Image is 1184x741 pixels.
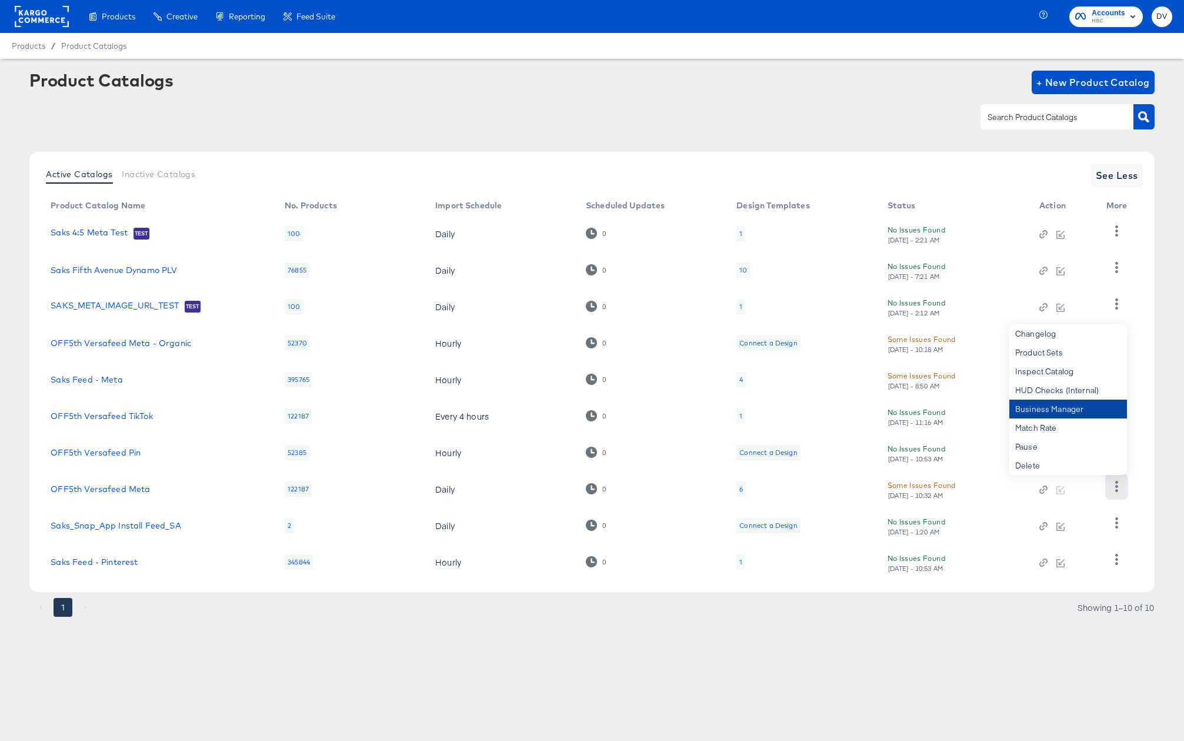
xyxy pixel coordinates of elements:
[285,262,309,278] div: 76855
[1009,324,1127,343] div: Changelog
[1091,164,1143,187] button: See Less
[296,12,335,21] span: Feed Suite
[736,554,745,570] div: 1
[51,301,179,313] a: SAKS_META_IMAGE_URL_TEST
[602,485,606,493] div: 0
[586,410,606,421] div: 0
[736,335,800,351] div: Connect a Design
[1009,400,1127,418] div: Business Manager
[426,507,576,544] td: Daily
[586,201,665,210] div: Scheduled Updates
[736,445,800,460] div: Connect a Design
[586,301,606,312] div: 0
[29,71,173,89] div: Product Catalogs
[739,265,747,275] div: 10
[426,215,576,252] td: Daily
[739,375,743,384] div: 4
[51,228,128,240] a: Saks 4:5 Meta Test
[602,376,606,384] div: 0
[166,12,198,21] span: Creative
[602,412,606,420] div: 0
[1032,71,1155,94] button: + New Product Catalog
[739,411,742,421] div: 1
[426,325,576,361] td: Hourly
[1009,456,1127,475] div: Delete
[285,408,312,424] div: 122187
[51,484,150,494] a: OFF5th Versafeed Meta
[602,339,606,347] div: 0
[602,303,606,311] div: 0
[878,197,1030,215] th: Status
[1092,16,1125,26] span: HBC
[134,229,149,238] span: Test
[736,299,745,314] div: 1
[61,41,126,51] a: Product Catalogs
[45,41,61,51] span: /
[285,481,312,497] div: 122187
[29,598,96,617] nav: pagination navigation
[51,338,191,348] a: OFF5th Versafeed Meta - Organic
[54,598,72,617] button: page 1
[51,201,145,210] div: Product Catalog Name
[285,201,337,210] div: No. Products
[602,448,606,457] div: 0
[586,447,606,458] div: 0
[185,302,201,311] span: Test
[1069,6,1143,27] button: AccountsHBC
[12,41,45,51] span: Products
[739,338,797,348] div: Connect a Design
[888,333,956,354] button: Some Issues Found[DATE] - 10:18 AM
[229,12,265,21] span: Reporting
[1097,197,1142,215] th: More
[586,483,606,494] div: 0
[426,544,576,580] td: Hourly
[888,370,956,390] button: Some Issues Found[DATE] - 8:50 AM
[985,111,1110,124] input: Search Product Catalogs
[51,375,122,384] a: Saks Feed - Meta
[122,170,195,179] span: Inactive Catalogs
[1077,603,1155,612] div: Showing 1–10 of 10
[51,521,181,530] a: Saks_Snap_App Install Feed_SA
[1096,167,1138,184] span: See Less
[1156,10,1168,24] span: DV
[51,448,141,457] a: OFF5th Versafeed Pin
[426,398,576,434] td: Every 4 hours
[602,266,606,274] div: 0
[435,201,502,210] div: Import Schedule
[736,372,746,387] div: 4
[51,557,138,567] a: Saks Feed - Pinterest
[1009,343,1127,362] div: Product Sets
[426,252,576,288] td: Daily
[285,335,310,351] div: 52370
[285,445,309,460] div: 52385
[285,518,294,533] div: 2
[1152,6,1172,27] button: DV
[426,288,576,325] td: Daily
[736,262,750,278] div: 10
[46,170,112,179] span: Active Catalogs
[888,345,944,354] div: [DATE] - 10:18 AM
[51,265,177,275] a: Saks Fifth Avenue Dynamo PLV
[285,372,312,387] div: 395765
[426,471,576,507] td: Daily
[739,302,742,311] div: 1
[285,299,303,314] div: 100
[602,558,606,566] div: 0
[1009,437,1127,456] div: Pause
[736,481,746,497] div: 6
[586,337,606,348] div: 0
[586,374,606,385] div: 0
[1009,362,1127,381] div: Inspect Catalog
[1036,74,1150,91] span: + New Product Catalog
[736,408,745,424] div: 1
[739,229,742,238] div: 1
[739,557,742,567] div: 1
[586,556,606,567] div: 0
[1092,7,1125,19] span: Accounts
[285,554,313,570] div: 345844
[739,521,797,530] div: Connect a Design
[586,520,606,531] div: 0
[602,230,606,238] div: 0
[739,484,743,494] div: 6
